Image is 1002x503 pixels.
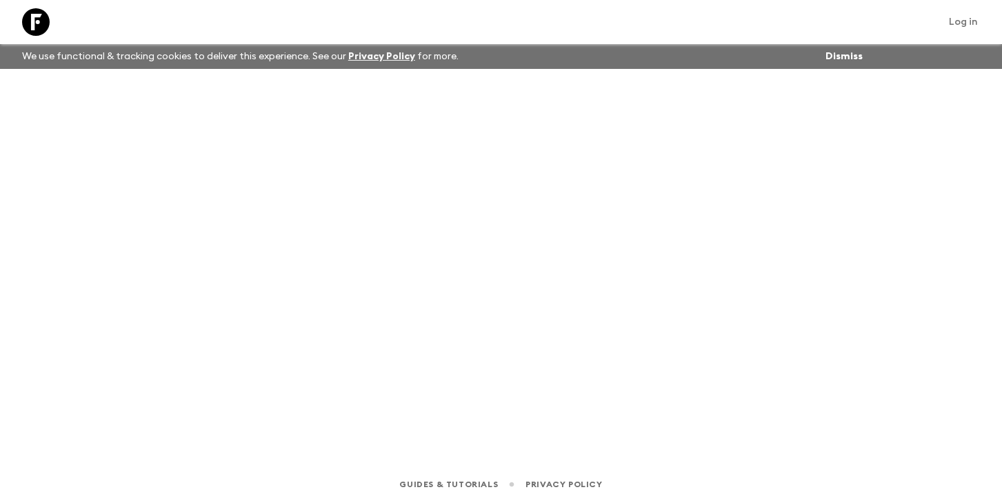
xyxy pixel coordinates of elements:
a: Privacy Policy [525,477,602,492]
a: Guides & Tutorials [399,477,498,492]
a: Privacy Policy [348,52,415,61]
a: Log in [941,12,985,32]
p: We use functional & tracking cookies to deliver this experience. See our for more. [17,44,464,69]
button: Dismiss [822,47,866,66]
